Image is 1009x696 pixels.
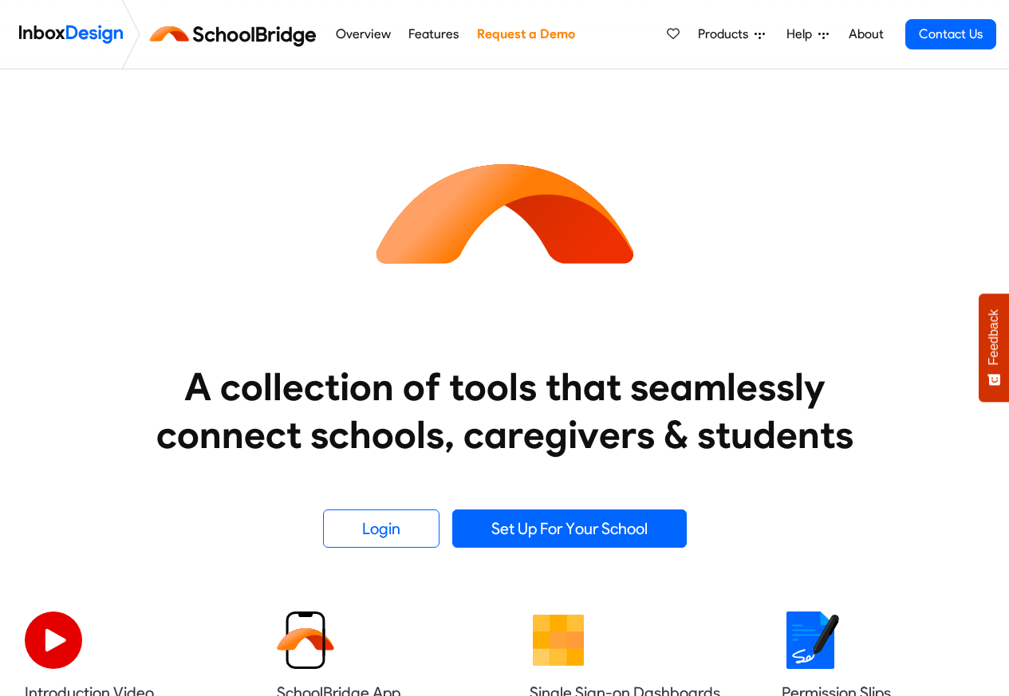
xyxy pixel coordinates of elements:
a: Products [692,18,771,50]
a: About [844,18,888,50]
a: Request a Demo [472,18,579,50]
span: Feedback [987,309,1001,365]
a: Features [404,18,463,50]
a: Contact Us [905,19,996,49]
heading: A collection of tools that seamlessly connect schools, caregivers & students [126,363,884,458]
img: icon_schoolbridge.svg [361,69,648,356]
img: 2022_01_18_icon_signature.svg [782,611,839,669]
a: Set Up For Your School [452,509,687,548]
img: schoolbridge logo [147,15,326,53]
a: Login [323,509,439,548]
a: Help [780,18,835,50]
img: 2022_01_13_icon_sb_app.svg [277,611,334,669]
img: 2022_07_11_icon_video_playback.svg [25,611,82,669]
img: 2022_01_13_icon_grid.svg [530,611,587,669]
a: Overview [331,18,395,50]
span: Help [786,25,818,44]
span: Products [698,25,755,44]
button: Feedback - Show survey [979,293,1009,402]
